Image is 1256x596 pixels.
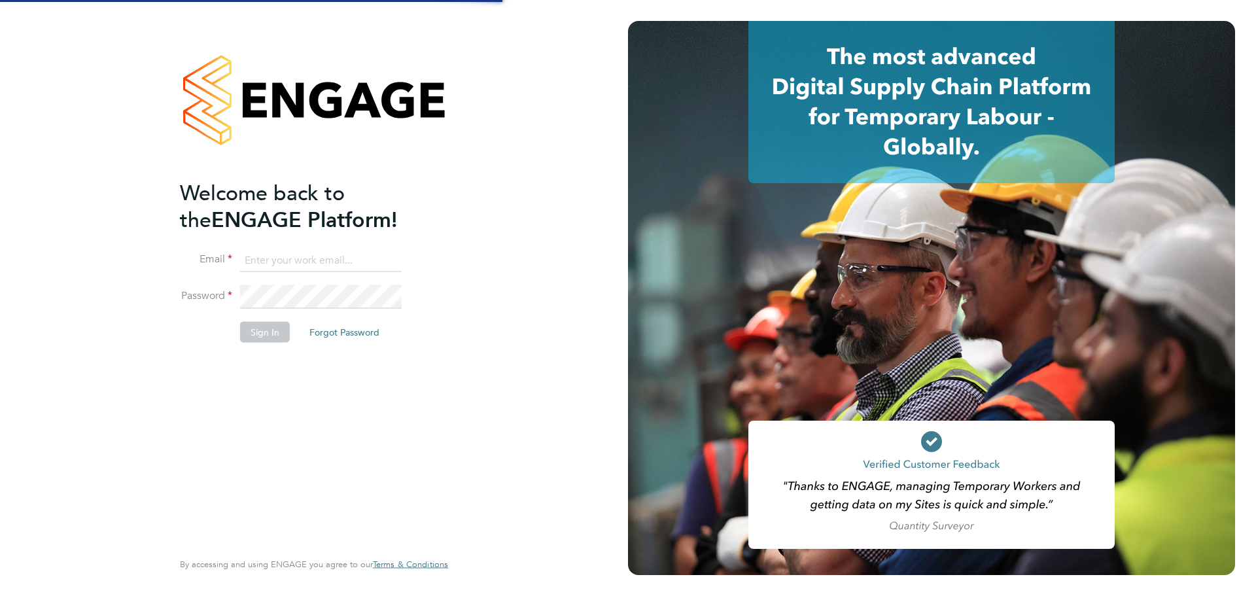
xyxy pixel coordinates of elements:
span: Welcome back to the [180,180,345,232]
h2: ENGAGE Platform! [180,179,435,233]
label: Email [180,253,232,266]
span: By accessing and using ENGAGE you agree to our [180,559,448,570]
input: Enter your work email... [240,249,402,272]
span: Terms & Conditions [373,559,448,570]
label: Password [180,289,232,303]
a: Terms & Conditions [373,559,448,570]
button: Sign In [240,322,290,343]
button: Forgot Password [299,322,390,343]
